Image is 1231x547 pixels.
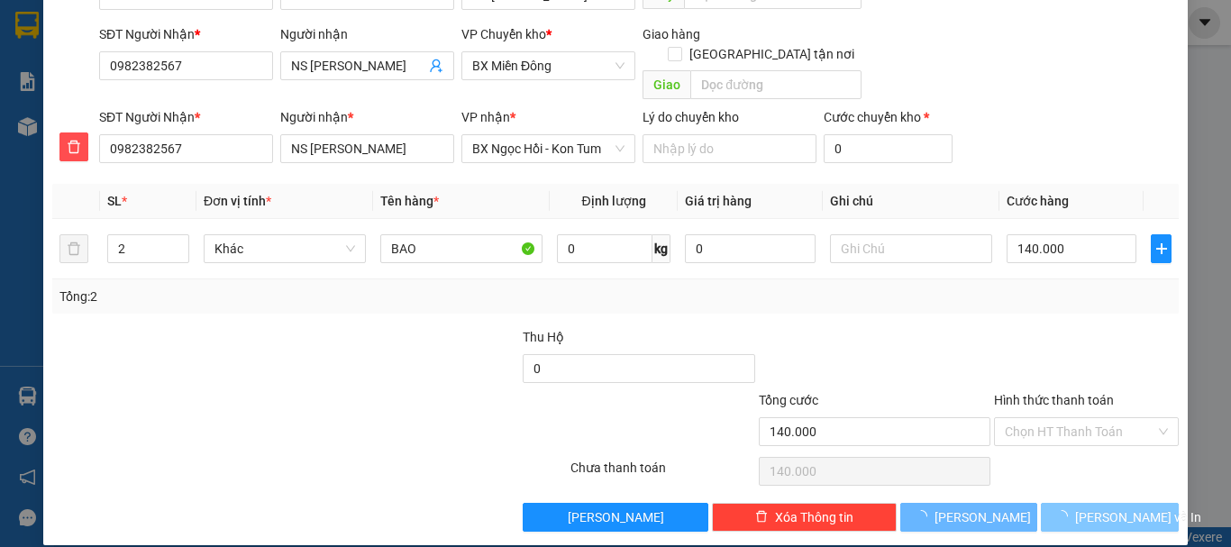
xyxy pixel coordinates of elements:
[824,107,953,127] div: Cước chuyển kho
[280,107,454,127] div: Người nhận
[1055,510,1075,523] span: loading
[1075,507,1201,527] span: [PERSON_NAME] và In
[1151,234,1172,263] button: plus
[569,458,757,489] div: Chưa thanh toán
[60,140,87,154] span: delete
[461,110,510,124] span: VP nhận
[1041,503,1179,532] button: [PERSON_NAME] và In
[1152,242,1171,256] span: plus
[99,24,273,44] div: SĐT Người Nhận
[280,134,454,163] input: Tên người nhận
[900,503,1038,532] button: [PERSON_NAME]
[568,507,664,527] span: [PERSON_NAME]
[523,503,707,532] button: [PERSON_NAME]
[652,234,670,263] span: kg
[775,507,853,527] span: Xóa Thông tin
[1007,194,1069,208] span: Cước hàng
[107,194,122,208] span: SL
[214,235,355,262] span: Khác
[472,52,625,79] span: BX Miền Đông
[472,135,625,162] span: BX Ngọc Hồi - Kon Tum
[682,44,862,64] span: [GEOGRAPHIC_DATA] tận nơi
[712,503,897,532] button: deleteXóa Thông tin
[99,134,273,163] input: SĐT người nhận
[823,184,999,219] th: Ghi chú
[99,107,273,127] div: SĐT Người Nhận
[643,70,690,99] span: Giao
[523,330,564,344] span: Thu Hộ
[935,507,1031,527] span: [PERSON_NAME]
[461,27,546,41] span: VP Chuyển kho
[915,510,935,523] span: loading
[685,234,815,263] input: 0
[643,134,816,163] input: Lý do chuyển kho
[581,194,645,208] span: Định lượng
[429,59,443,73] span: user-add
[643,110,739,124] label: Lý do chuyển kho
[280,24,454,44] div: Người nhận
[204,194,271,208] span: Đơn vị tính
[755,510,768,524] span: delete
[994,393,1114,407] label: Hình thức thanh toán
[380,194,439,208] span: Tên hàng
[59,234,88,263] button: delete
[59,287,477,306] div: Tổng: 2
[380,234,543,263] input: VD: Bàn, Ghế
[759,393,818,407] span: Tổng cước
[830,234,992,263] input: Ghi Chú
[59,132,88,161] button: delete
[685,194,752,208] span: Giá trị hàng
[690,70,862,99] input: Dọc đường
[643,27,700,41] span: Giao hàng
